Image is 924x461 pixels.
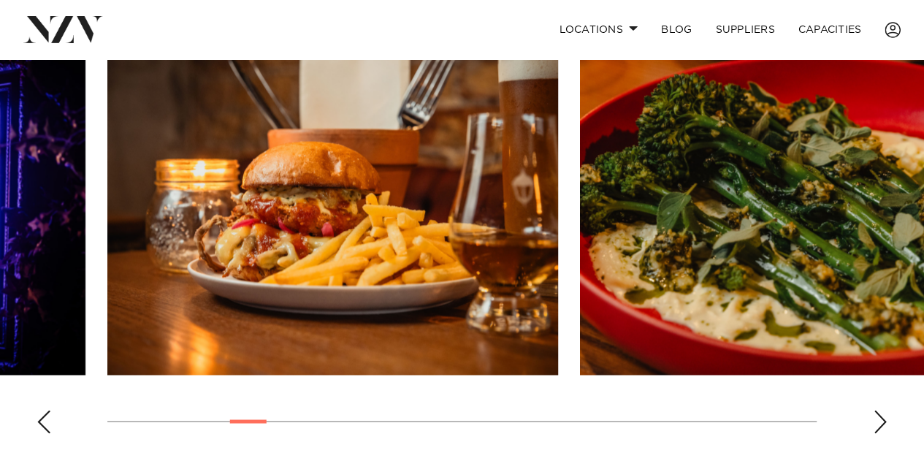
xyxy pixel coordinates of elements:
a: Capacities [787,14,874,45]
swiper-slide: 6 / 29 [107,44,558,375]
a: BLOG [649,14,703,45]
img: nzv-logo.png [23,16,103,42]
a: Locations [547,14,649,45]
a: SUPPLIERS [703,14,786,45]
